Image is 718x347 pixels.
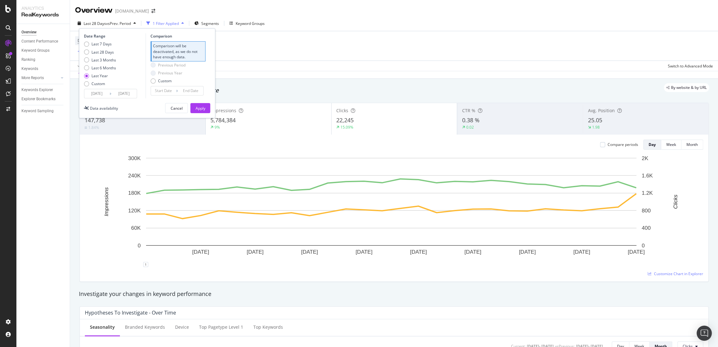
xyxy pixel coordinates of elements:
text: [DATE] [464,249,481,255]
div: Keyword Sampling [21,108,54,114]
text: Clicks [672,194,678,209]
div: Hypotheses to Investigate - Over Time [85,309,176,316]
div: Ranking [21,56,35,63]
div: Keyword Groups [236,21,265,26]
div: Keywords [21,66,38,72]
text: 240K [128,173,141,179]
div: Device [175,324,189,330]
button: Last 28 DaysvsPrev. Period [75,18,138,28]
text: 60K [131,225,141,231]
button: Day [643,140,661,150]
div: Last Year [84,73,116,78]
div: Keywords Explorer [21,87,53,93]
span: Device [78,38,90,43]
div: Apply [195,106,205,111]
a: Keywords Explorer [21,87,65,93]
text: [DATE] [628,249,645,255]
div: Custom [84,81,116,86]
div: Open Intercom Messenger [697,326,712,341]
text: 1.2K [642,190,653,196]
div: Last 6 Months [84,65,116,71]
a: Content Performance [21,38,65,45]
span: 5,784,384 [210,116,236,124]
div: Date Range [84,33,144,39]
text: [DATE] [410,249,427,255]
text: 300K [128,155,141,161]
a: Ranking [21,56,65,63]
div: Content Performance [21,38,58,45]
div: 1.98 [592,124,599,130]
span: 22,245 [336,116,354,124]
div: Explorer Bookmarks [21,96,56,102]
button: Switch to Advanced Mode [665,61,713,71]
div: Week [666,142,676,147]
div: 1.84% [88,125,99,130]
text: 1.6K [642,173,653,179]
span: Clicks [336,107,348,113]
input: End Date [178,86,203,95]
button: Cancel [165,103,188,113]
div: Top Keywords [253,324,283,330]
div: Previous Year [158,70,182,76]
button: Segments [192,18,221,28]
div: 0.02 [466,124,474,130]
text: 0 [642,242,644,248]
button: Apply [190,103,210,113]
div: Last 28 Days [84,49,116,55]
span: 25.05 [588,116,602,124]
div: Last 3 Months [91,57,116,63]
div: Branded Keywords [125,324,165,330]
text: [DATE] [301,249,318,255]
div: 1 Filter Applied [153,21,179,26]
input: Start Date [151,86,176,95]
div: Previous Period [150,62,185,68]
div: Last 6 Months [91,65,116,71]
div: Previous Period [158,62,185,68]
text: [DATE] [247,249,264,255]
div: Previous Year [150,70,185,76]
div: Overview [75,5,113,16]
a: Customize Chart in Explorer [648,271,703,276]
div: Overview [21,29,37,36]
div: legacy label [664,83,709,92]
div: Compare periods [608,142,638,147]
a: More Reports [21,75,59,81]
text: [DATE] [573,249,590,255]
button: Keyword Groups [227,18,267,28]
div: Analytics [21,5,65,11]
div: Comparison [150,33,205,39]
span: CTR % [462,107,475,113]
text: 0 [138,242,141,248]
text: 400 [642,225,650,231]
text: 180K [128,190,141,196]
text: [DATE] [519,249,536,255]
span: 0.38 % [462,116,479,124]
span: Avg. Position [588,107,615,113]
div: 15.09% [340,124,353,130]
a: Keyword Sampling [21,108,65,114]
div: Month [686,142,698,147]
span: Customize Chart in Explorer [654,271,703,276]
span: Last 28 Days [84,21,106,26]
text: 120K [128,208,141,214]
span: By website & by URL [671,86,707,90]
div: Last 7 Days [91,41,112,47]
div: Comparison will be deactivated, as we do not have enough data. [150,41,205,61]
a: Overview [21,29,65,36]
div: arrow-right-arrow-left [151,9,155,13]
div: Keyword Groups [21,47,50,54]
button: Add Filter [75,48,100,55]
button: 1 Filter Applied [144,18,186,28]
div: Custom [150,78,185,84]
div: Top pagetype Level 1 [199,324,243,330]
div: Last 28 Days [91,49,114,55]
div: Last 3 Months [84,57,116,63]
text: [DATE] [192,249,209,255]
div: Custom [158,78,172,84]
a: Keywords [21,66,65,72]
input: End Date [111,89,137,98]
a: Explorer Bookmarks [21,96,65,102]
div: More Reports [21,75,44,81]
div: Last 7 Days [84,41,116,47]
div: RealKeywords [21,11,65,19]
